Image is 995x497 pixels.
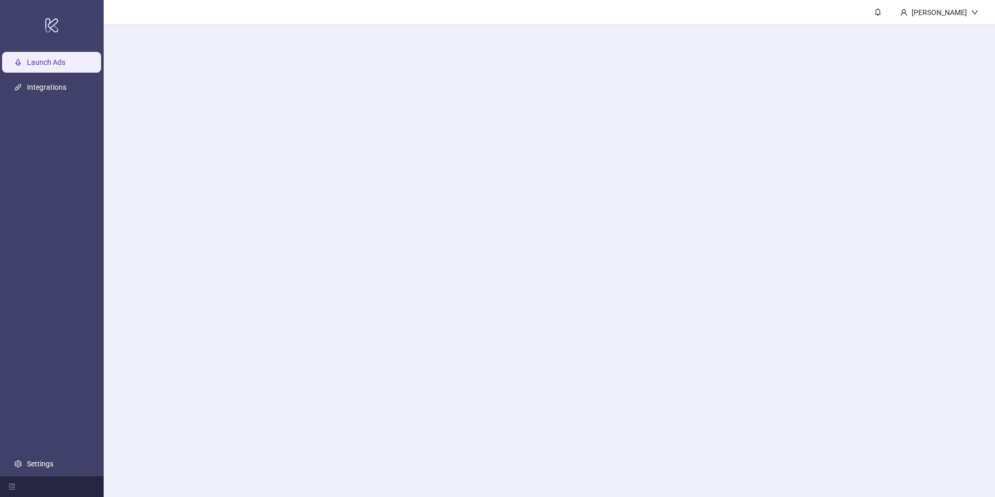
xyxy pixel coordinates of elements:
[971,9,978,16] span: down
[27,83,66,91] a: Integrations
[874,8,882,16] span: bell
[8,483,16,490] span: menu-fold
[27,460,53,468] a: Settings
[907,7,971,18] div: [PERSON_NAME]
[27,58,65,66] a: Launch Ads
[900,9,907,16] span: user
